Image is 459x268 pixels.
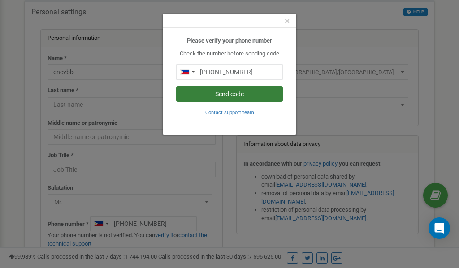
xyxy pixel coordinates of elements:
[176,50,283,58] p: Check the number before sending code
[429,217,450,239] div: Open Intercom Messenger
[205,109,254,115] a: Contact support team
[285,17,290,26] button: Close
[177,65,197,79] div: Telephone country code
[187,37,272,44] b: Please verify your phone number
[176,64,283,80] input: 0905 123 4567
[285,16,290,26] span: ×
[176,86,283,102] button: Send code
[205,110,254,115] small: Contact support team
